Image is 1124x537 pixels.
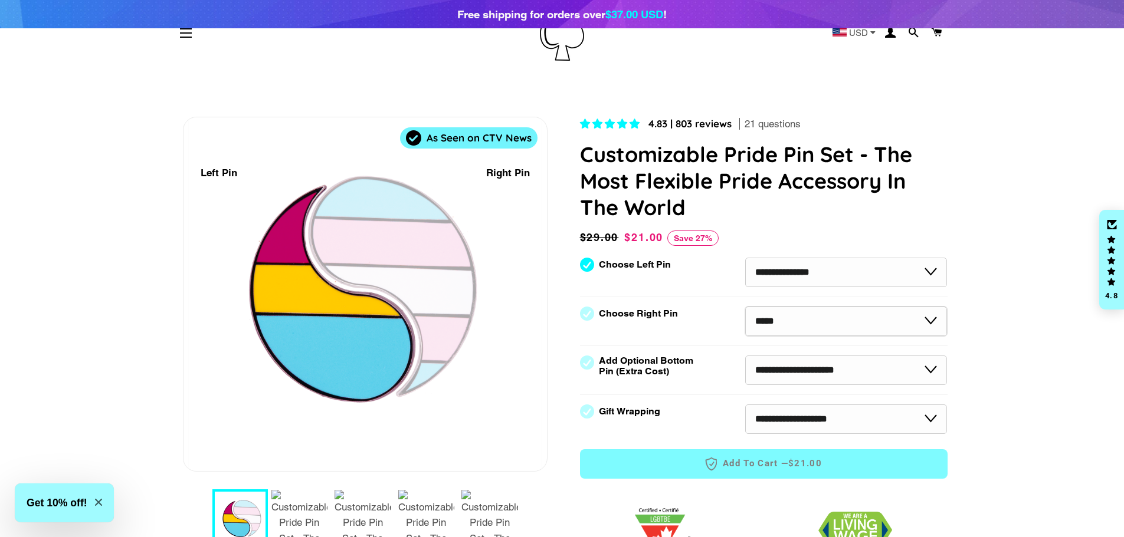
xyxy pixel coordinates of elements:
[599,355,698,377] label: Add Optional Bottom Pin (Extra Cost)
[598,456,930,472] span: Add to Cart —
[648,117,732,130] span: 4.83 | 803 reviews
[599,308,678,319] label: Choose Right Pin
[788,457,822,470] span: $21.00
[605,8,663,21] span: $37.00 USD
[624,231,663,243] span: $21.00
[183,117,547,471] div: 1 / 7
[580,118,643,130] span: 4.83 stars
[457,6,667,22] div: Free shipping for orders over !
[599,259,671,270] label: Choose Left Pin
[486,165,530,181] div: Right Pin
[580,141,948,220] h1: Customizable Pride Pin Set - The Most Flexible Pride Accessory In The World
[599,406,660,417] label: Gift Wrapping
[540,6,584,61] img: Pin-Ace
[745,117,801,131] span: 21 questions
[1105,292,1119,299] div: 4.8
[1099,210,1124,310] div: Click to open Judge.me floating reviews tab
[667,230,719,246] span: Save 27%
[849,28,868,37] span: USD
[580,449,948,479] button: Add to Cart —$21.00
[580,229,622,246] span: $29.00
